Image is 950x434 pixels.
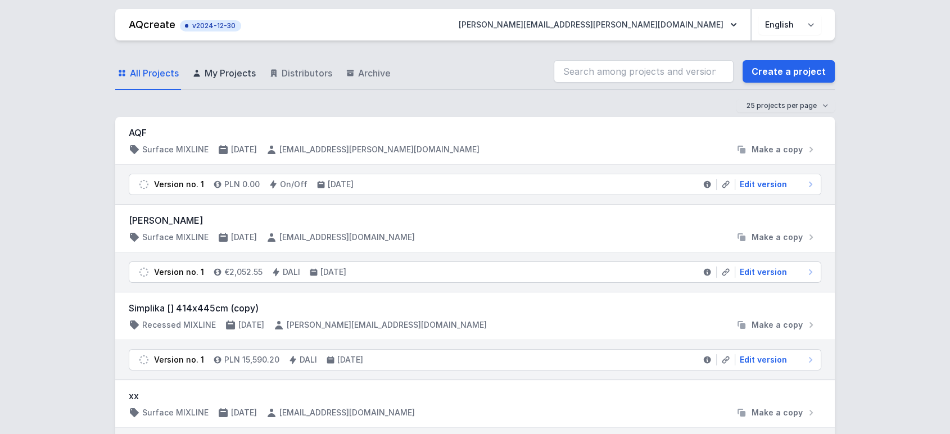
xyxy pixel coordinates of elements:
[130,66,179,80] span: All Projects
[735,179,816,190] a: Edit version
[129,126,821,139] h3: AQF
[740,179,787,190] span: Edit version
[752,232,803,243] span: Make a copy
[752,144,803,155] span: Make a copy
[129,301,821,315] h3: Simplika [] 414x445cm (copy)
[358,66,391,80] span: Archive
[224,354,279,365] h4: PLN 15,590.20
[154,354,204,365] div: Version no. 1
[190,57,258,90] a: My Projects
[154,266,204,278] div: Version no. 1
[743,60,835,83] a: Create a project
[224,179,260,190] h4: PLN 0.00
[320,266,346,278] h4: [DATE]
[231,232,257,243] h4: [DATE]
[731,319,821,331] button: Make a copy
[450,15,746,35] button: [PERSON_NAME][EMAIL_ADDRESS][PERSON_NAME][DOMAIN_NAME]
[279,232,415,243] h4: [EMAIL_ADDRESS][DOMAIN_NAME]
[740,354,787,365] span: Edit version
[267,57,334,90] a: Distributors
[731,232,821,243] button: Make a copy
[180,18,241,31] button: v2024-12-30
[735,354,816,365] a: Edit version
[138,179,150,190] img: draft.svg
[328,179,354,190] h4: [DATE]
[283,266,300,278] h4: DALI
[115,57,181,90] a: All Projects
[231,144,257,155] h4: [DATE]
[740,266,787,278] span: Edit version
[224,266,263,278] h4: €2,052.55
[186,21,236,30] span: v2024-12-30
[282,66,332,80] span: Distributors
[731,407,821,418] button: Make a copy
[337,354,363,365] h4: [DATE]
[554,60,734,83] input: Search among projects and versions...
[238,319,264,331] h4: [DATE]
[735,266,816,278] a: Edit version
[129,19,175,30] a: AQcreate
[300,354,317,365] h4: DALI
[142,407,209,418] h4: Surface MIXLINE
[142,144,209,155] h4: Surface MIXLINE
[343,57,393,90] a: Archive
[280,179,307,190] h4: On/Off
[287,319,487,331] h4: [PERSON_NAME][EMAIL_ADDRESS][DOMAIN_NAME]
[752,319,803,331] span: Make a copy
[279,144,479,155] h4: [EMAIL_ADDRESS][PERSON_NAME][DOMAIN_NAME]
[129,214,821,227] h3: [PERSON_NAME]
[279,407,415,418] h4: [EMAIL_ADDRESS][DOMAIN_NAME]
[758,15,821,35] select: Choose language
[129,389,821,403] h3: xx
[731,144,821,155] button: Make a copy
[142,232,209,243] h4: Surface MIXLINE
[205,66,256,80] span: My Projects
[138,266,150,278] img: draft.svg
[752,407,803,418] span: Make a copy
[142,319,216,331] h4: Recessed MIXLINE
[138,354,150,365] img: draft.svg
[154,179,204,190] div: Version no. 1
[231,407,257,418] h4: [DATE]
